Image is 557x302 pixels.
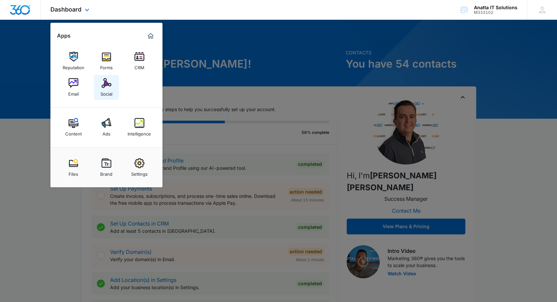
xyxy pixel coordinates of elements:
[61,75,86,100] a: Email
[57,33,71,39] h2: Apps
[68,88,79,97] div: Email
[127,155,152,180] a: Settings
[69,168,78,177] div: Files
[101,88,112,97] div: Social
[131,168,148,177] div: Settings
[103,128,110,136] div: Ads
[474,5,517,10] div: account name
[61,115,86,140] a: Content
[94,75,119,100] a: Social
[65,128,82,136] div: Content
[61,155,86,180] a: Files
[50,6,81,13] span: Dashboard
[61,48,86,74] a: Reputation
[100,168,112,177] div: Brand
[128,128,151,136] div: Intelligence
[94,115,119,140] a: Ads
[474,10,517,15] div: account id
[63,62,84,70] div: Reputation
[127,48,152,74] a: CRM
[134,62,144,70] div: CRM
[145,31,156,41] a: Marketing 360® Dashboard
[127,115,152,140] a: Intelligence
[100,62,113,70] div: Forms
[94,48,119,74] a: Forms
[94,155,119,180] a: Brand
